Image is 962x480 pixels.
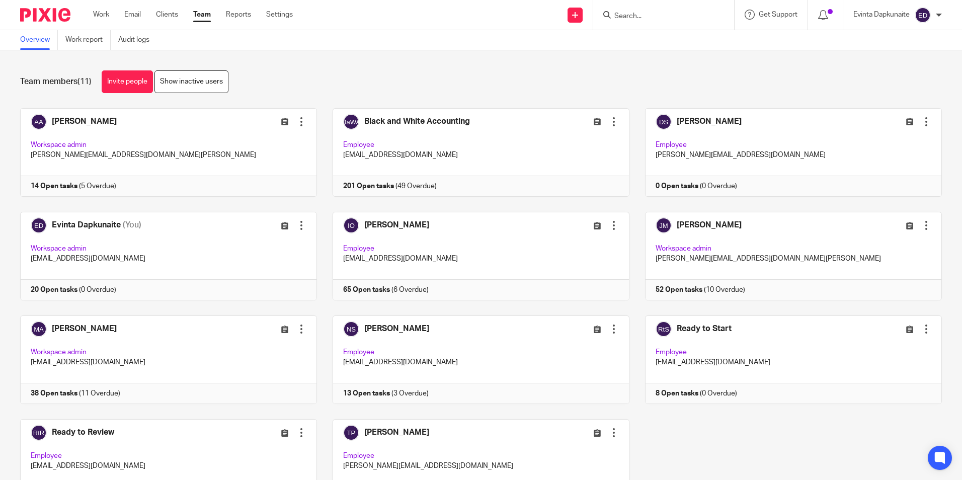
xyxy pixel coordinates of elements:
input: Search [613,12,704,21]
a: Work report [65,30,111,50]
p: Evinta Dapkunaite [853,10,910,20]
a: Settings [266,10,293,20]
span: Get Support [759,11,797,18]
a: Show inactive users [154,70,228,93]
h1: Team members [20,76,92,87]
a: Email [124,10,141,20]
a: Team [193,10,211,20]
img: Pixie [20,8,70,22]
a: Clients [156,10,178,20]
a: Audit logs [118,30,157,50]
a: Reports [226,10,251,20]
a: Work [93,10,109,20]
img: svg%3E [915,7,931,23]
a: Overview [20,30,58,50]
span: (11) [77,77,92,86]
a: Invite people [102,70,153,93]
